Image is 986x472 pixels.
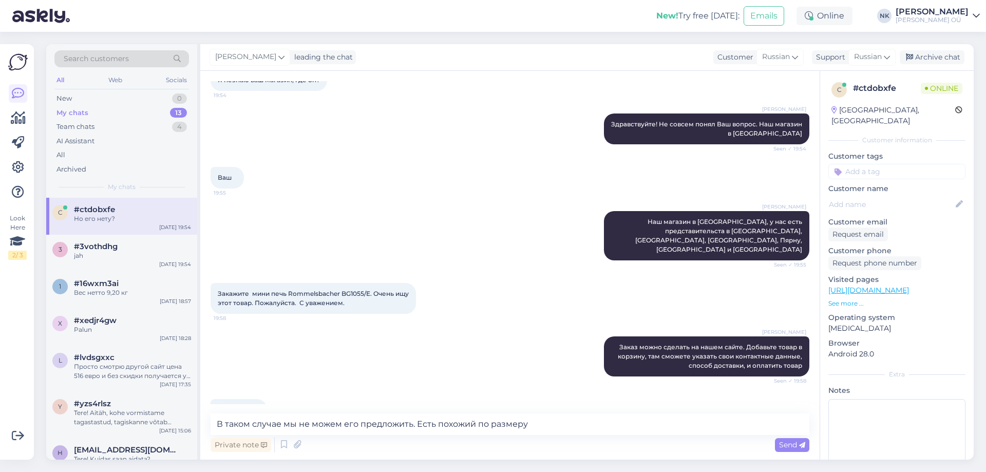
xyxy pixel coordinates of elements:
[160,381,191,388] div: [DATE] 17:35
[160,334,191,342] div: [DATE] 18:28
[214,189,252,197] span: 19:55
[877,9,892,23] div: NK
[828,228,888,241] div: Request email
[58,209,63,216] span: c
[797,7,852,25] div: Online
[896,8,969,16] div: [PERSON_NAME]
[828,349,965,360] p: Android 28.0
[74,251,191,260] div: jah
[828,370,965,379] div: Extra
[768,377,806,385] span: Seen ✓ 19:58
[56,108,88,118] div: My chats
[828,323,965,334] p: [MEDICAL_DATA]
[58,319,62,327] span: x
[744,6,784,26] button: Emails
[762,105,806,113] span: [PERSON_NAME]
[768,261,806,269] span: Seen ✓ 19:55
[828,136,965,145] div: Customer information
[828,312,965,323] p: Operating system
[74,205,115,214] span: #ctdobxfe
[106,73,124,87] div: Web
[74,316,117,325] span: #xedjr4gw
[159,260,191,268] div: [DATE] 19:54
[56,93,72,104] div: New
[831,105,955,126] div: [GEOGRAPHIC_DATA], [GEOGRAPHIC_DATA]
[762,328,806,336] span: [PERSON_NAME]
[74,288,191,297] div: Вес нетто 9,20 кг
[828,183,965,194] p: Customer name
[59,246,62,253] span: 3
[828,299,965,308] p: See more ...
[74,399,111,408] span: #yzs4rlsz
[828,338,965,349] p: Browser
[74,242,118,251] span: #3vothdhg
[828,274,965,285] p: Visited pages
[74,353,115,362] span: #lvdsgxxc
[74,325,191,334] div: Palun
[172,93,187,104] div: 0
[837,86,842,93] span: c
[828,385,965,396] p: Notes
[59,282,61,290] span: 1
[56,164,86,175] div: Archived
[159,223,191,231] div: [DATE] 19:54
[159,427,191,435] div: [DATE] 15:06
[74,455,191,464] div: Tere! Kuidas saan aidata?
[211,438,271,452] div: Private note
[828,151,965,162] p: Customer tags
[768,145,806,153] span: Seen ✓ 19:54
[58,403,62,410] span: y
[58,449,63,457] span: h
[56,150,65,160] div: All
[74,445,181,455] span: helenapajuste972@gmail.com
[828,246,965,256] p: Customer phone
[921,83,962,94] span: Online
[656,11,678,21] b: New!
[214,91,252,99] span: 19:54
[635,218,804,253] span: Наш магазин в [GEOGRAPHIC_DATA], у нас есть представительста в [GEOGRAPHIC_DATA], [GEOGRAPHIC_DAT...
[170,108,187,118] div: 13
[8,251,27,260] div: 2 / 3
[896,8,980,24] a: [PERSON_NAME][PERSON_NAME] OÜ
[218,290,410,307] span: Закажите мини печь Rommelsbacher BG1055/E. Очень ищу этот товар. Пожалуйста. С уважением.
[8,52,28,72] img: Askly Logo
[656,10,739,22] div: Try free [DATE]:
[828,217,965,228] p: Customer email
[160,297,191,305] div: [DATE] 18:57
[108,182,136,192] span: My chats
[172,122,187,132] div: 4
[812,52,845,63] div: Support
[618,343,804,369] span: Заказ можно сделать на нашем сайте. Добавьте товар в корзину, там сможете указать свои контактные...
[829,199,954,210] input: Add name
[853,82,921,95] div: # ctdobxfe
[828,164,965,179] input: Add a tag
[215,51,276,63] span: [PERSON_NAME]
[64,53,129,64] span: Search customers
[611,120,804,137] span: Здравствуйте! Не совсем понял Ваш вопрос. Наш магазин в [GEOGRAPHIC_DATA]
[74,214,191,223] div: Но его нету?
[164,73,189,87] div: Socials
[8,214,27,260] div: Look Here
[211,413,809,435] textarea: В таком случае мы не можем его предложить. Есть похожий по размеру
[828,256,921,270] div: Request phone number
[779,440,805,449] span: Send
[713,52,753,63] div: Customer
[828,286,909,295] a: [URL][DOMAIN_NAME]
[214,314,252,322] span: 19:58
[74,362,191,381] div: Просто смотрю другой сайт цена 516 евро и без скидки получается у вас она нарисованная
[74,279,119,288] span: #16wxm3ai
[56,136,94,146] div: AI Assistant
[762,51,790,63] span: Russian
[218,174,232,181] span: Ваш
[74,408,191,427] div: Tere! Aitäh, kohe vormistame tagastastud, tagiskanne võtab reeglina 1-2 tööpäeva. Vabandame viivi...
[290,52,353,63] div: leading the chat
[900,50,964,64] div: Archive chat
[896,16,969,24] div: [PERSON_NAME] OÜ
[56,122,94,132] div: Team chats
[762,203,806,211] span: [PERSON_NAME]
[54,73,66,87] div: All
[854,51,882,63] span: Russian
[59,356,62,364] span: l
